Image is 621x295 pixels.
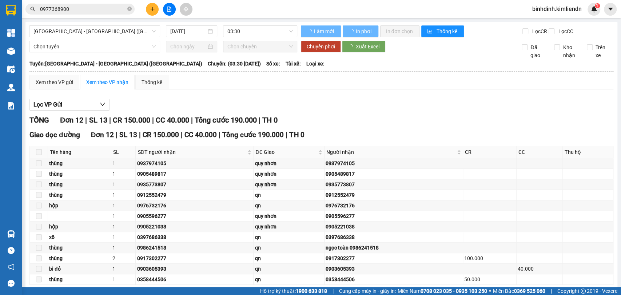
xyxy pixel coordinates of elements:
[493,287,545,295] span: Miền Bắc
[33,41,156,52] span: Chọn tuyến
[49,254,110,262] div: thùng
[262,116,277,124] span: TH 0
[136,200,254,211] td: 0976732176
[49,159,110,167] div: thùng
[556,27,574,35] span: Lọc CC
[591,6,597,12] img: icon-new-feature
[255,212,323,220] div: quy nhơn
[49,244,110,252] div: thùng
[7,47,15,55] img: warehouse-icon
[326,254,462,262] div: 0917302277
[398,287,487,295] span: Miền Nam
[255,148,317,156] span: ĐC Giao
[29,99,110,111] button: Lọc VP Gửi
[581,288,586,294] span: copyright
[29,116,49,124] span: TỔNG
[137,265,252,273] div: 0903605393
[136,190,254,200] td: 0912552479
[155,116,189,124] span: CC 40.000
[7,29,15,37] img: dashboard-icon
[255,191,323,199] div: qn
[112,233,134,241] div: 1
[136,274,254,285] td: 0358444506
[595,3,600,8] sup: 1
[23,12,86,19] strong: VẬN TẢI Ô TÔ KIM LIÊN
[112,191,134,199] div: 1
[109,116,111,124] span: |
[296,288,327,294] strong: 1900 633 818
[194,116,256,124] span: Tổng cước 190.000
[137,233,252,241] div: 0397686338
[222,131,284,139] span: Tổng cước 190.000
[8,247,15,254] span: question-circle
[137,254,252,262] div: 0917302277
[255,170,323,178] div: quy nhơn
[100,101,106,107] span: down
[136,243,254,253] td: 0986241518
[49,223,110,231] div: hộp
[86,78,128,86] div: Xem theo VP nhận
[286,60,301,68] span: Tài xế:
[112,265,134,273] div: 1
[514,288,545,294] strong: 0369 525 060
[551,287,552,295] span: |
[137,202,252,210] div: 0976732176
[517,146,563,158] th: CC
[421,288,487,294] strong: 0708 023 035 - 0935 103 250
[119,131,137,139] span: SL 13
[349,29,355,34] span: loading
[8,280,15,287] span: message
[136,158,254,169] td: 0937974105
[7,230,15,238] img: warehouse-icon
[112,116,150,124] span: CR 150.000
[49,265,110,273] div: bì đỏ
[180,3,192,16] button: aim
[342,41,385,52] button: Xuất Excel
[49,233,110,241] div: xô
[3,48,100,59] span: [STREET_ADDRESS][PERSON_NAME] An Khê, [GEOGRAPHIC_DATA]
[184,131,217,139] span: CC 40.000
[593,43,614,59] span: Trên xe
[8,263,15,270] span: notification
[464,275,515,283] div: 50.000
[227,26,292,37] span: 03:30
[163,3,176,16] button: file-add
[40,5,126,13] input: Tìm tên, số ĐT hoặc mã đơn
[137,180,252,188] div: 0935773807
[89,116,107,124] span: SL 13
[326,180,462,188] div: 0935773807
[596,3,598,8] span: 1
[112,275,134,283] div: 1
[136,179,254,190] td: 0935773807
[255,265,323,273] div: qn
[528,43,549,59] span: Đã giao
[326,159,462,167] div: 0937974105
[326,244,462,252] div: ngọc toàn 0986241518
[48,146,111,158] th: Tên hàng
[191,116,192,124] span: |
[348,44,356,49] span: loading
[137,244,252,252] div: 0986241518
[266,60,280,68] span: Số xe:
[427,29,433,35] span: bar-chart
[136,211,254,222] td: 0905596277
[3,28,99,39] span: [GEOGRAPHIC_DATA], P. [GEOGRAPHIC_DATA], [GEOGRAPHIC_DATA]
[137,170,252,178] div: 0905489817
[380,25,420,37] button: In đơn chọn
[526,4,588,13] span: binhdinh.kimliendn
[464,254,515,262] div: 100.000
[326,275,462,283] div: 0358444506
[136,169,254,179] td: 0905489817
[255,244,323,252] div: qn
[356,27,373,35] span: In phơi
[29,131,80,139] span: Giao dọc đường
[170,27,206,35] input: 13/09/2025
[436,27,458,35] span: Thống kê
[170,43,206,51] input: Chọn ngày
[150,7,155,12] span: plus
[529,27,548,35] span: Lọc CR
[326,191,462,199] div: 0912552479
[3,42,104,47] strong: Văn phòng đại diện – CN [GEOGRAPHIC_DATA]
[326,170,462,178] div: 0905489817
[326,223,462,231] div: 0905221038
